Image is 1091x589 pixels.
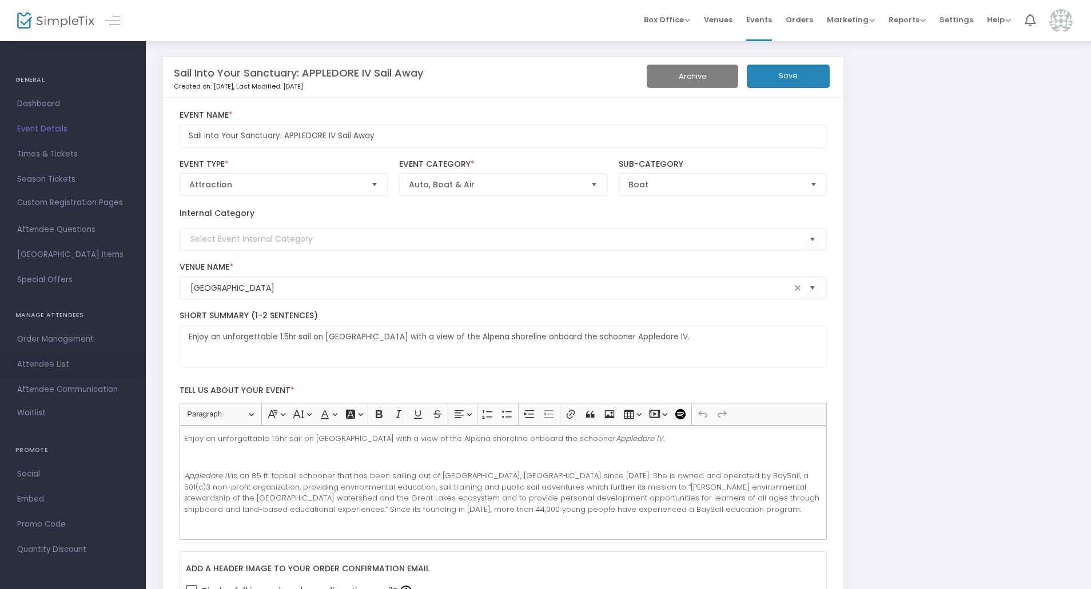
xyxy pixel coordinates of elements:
[805,277,821,300] button: Select
[987,14,1011,25] span: Help
[180,207,254,219] label: Internal Category
[184,433,822,444] p: Enjoy an unforgettable 1.5hr sail on [GEOGRAPHIC_DATA] with a view of the Alpena shoreline onboar...
[17,147,129,162] span: Times & Tickets
[791,281,805,295] span: clear
[186,558,429,581] label: Add a header image to your order confirmation email
[786,5,813,34] span: Orders
[17,542,129,557] span: Quantity Discount
[180,426,827,540] div: Rich Text Editor, main
[174,82,613,91] p: Created on: [DATE]
[233,82,303,91] span: , Last Modified: [DATE]
[939,5,973,34] span: Settings
[190,233,805,245] input: Select Event Internal Category
[17,172,129,187] span: Season Tickets
[174,379,833,403] label: Tell us about your event
[647,65,738,88] button: Archive
[180,262,827,273] label: Venue Name
[17,122,129,137] span: Event Details
[180,310,318,321] span: Short Summary (1-2 Sentences)
[827,14,875,25] span: Marketing
[17,97,129,111] span: Dashboard
[628,179,802,190] span: Boat
[15,439,130,462] h4: PROMOTE
[806,174,822,195] button: Select
[184,470,232,481] i: Appledore IV
[17,197,123,209] span: Custom Registration Pages
[17,382,129,397] span: Attendee Communication
[17,332,129,347] span: Order Management
[17,492,129,507] span: Embed
[174,65,423,81] m-panel-title: Sail Into Your Sanctuary: APPLEDORE IV Sail Away
[367,174,383,195] button: Select
[399,159,608,170] label: Event Category
[189,179,363,190] span: Attraction
[187,407,246,421] span: Paragraph
[17,467,129,482] span: Social
[17,247,129,262] span: [GEOGRAPHIC_DATA] Items
[15,304,130,327] h4: MANAGE ATTENDEES
[190,282,791,294] input: Select Venue
[586,174,602,195] button: Select
[409,179,582,190] span: Auto, Boat & Air
[180,110,827,121] label: Event Name
[182,406,259,423] button: Paragraph
[184,470,822,515] p: is an 85 ft. topsail schooner that has been sailing out of [GEOGRAPHIC_DATA], [GEOGRAPHIC_DATA] s...
[619,159,827,170] label: Sub-Category
[17,407,46,419] span: Waitlist
[180,159,388,170] label: Event Type
[17,273,129,287] span: Special Offers
[180,403,827,426] div: Editor toolbar
[644,14,690,25] span: Box Office
[616,433,664,444] i: Appledore IV.
[17,222,129,237] span: Attendee Questions
[889,14,926,25] span: Reports
[17,517,129,532] span: Promo Code
[746,5,772,34] span: Events
[180,125,827,148] input: Enter Event Name
[747,65,830,88] button: Save
[17,357,129,372] span: Attendee List
[805,227,821,251] button: Select
[704,5,732,34] span: Venues
[15,69,130,91] h4: GENERAL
